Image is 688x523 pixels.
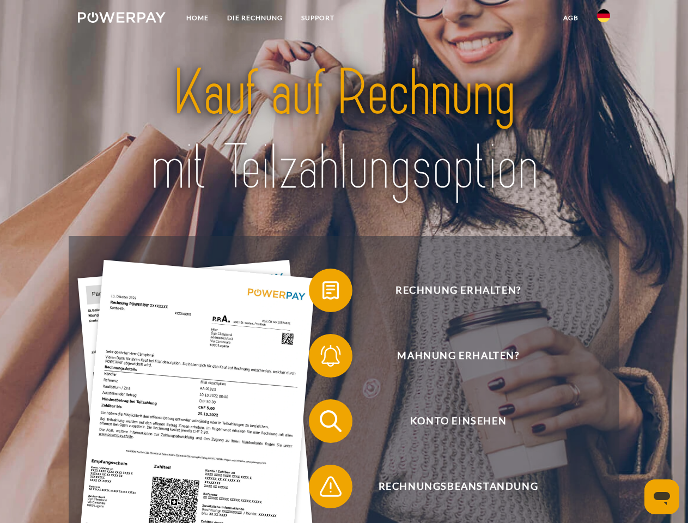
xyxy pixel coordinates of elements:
img: title-powerpay_de.svg [104,52,584,209]
a: Home [177,8,218,28]
button: Mahnung erhalten? [309,334,592,378]
button: Rechnungsbeanstandung [309,465,592,508]
button: Rechnung erhalten? [309,269,592,312]
a: DIE RECHNUNG [218,8,292,28]
img: qb_search.svg [317,408,344,435]
img: de [597,9,610,22]
a: agb [554,8,588,28]
img: qb_bell.svg [317,342,344,369]
button: Konto einsehen [309,399,592,443]
span: Konto einsehen [325,399,592,443]
a: SUPPORT [292,8,344,28]
img: qb_warning.svg [317,473,344,500]
img: qb_bill.svg [317,277,344,304]
span: Rechnung erhalten? [325,269,592,312]
span: Mahnung erhalten? [325,334,592,378]
span: Rechnungsbeanstandung [325,465,592,508]
iframe: Schaltfläche zum Öffnen des Messaging-Fensters [644,479,679,514]
img: logo-powerpay-white.svg [78,12,166,23]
